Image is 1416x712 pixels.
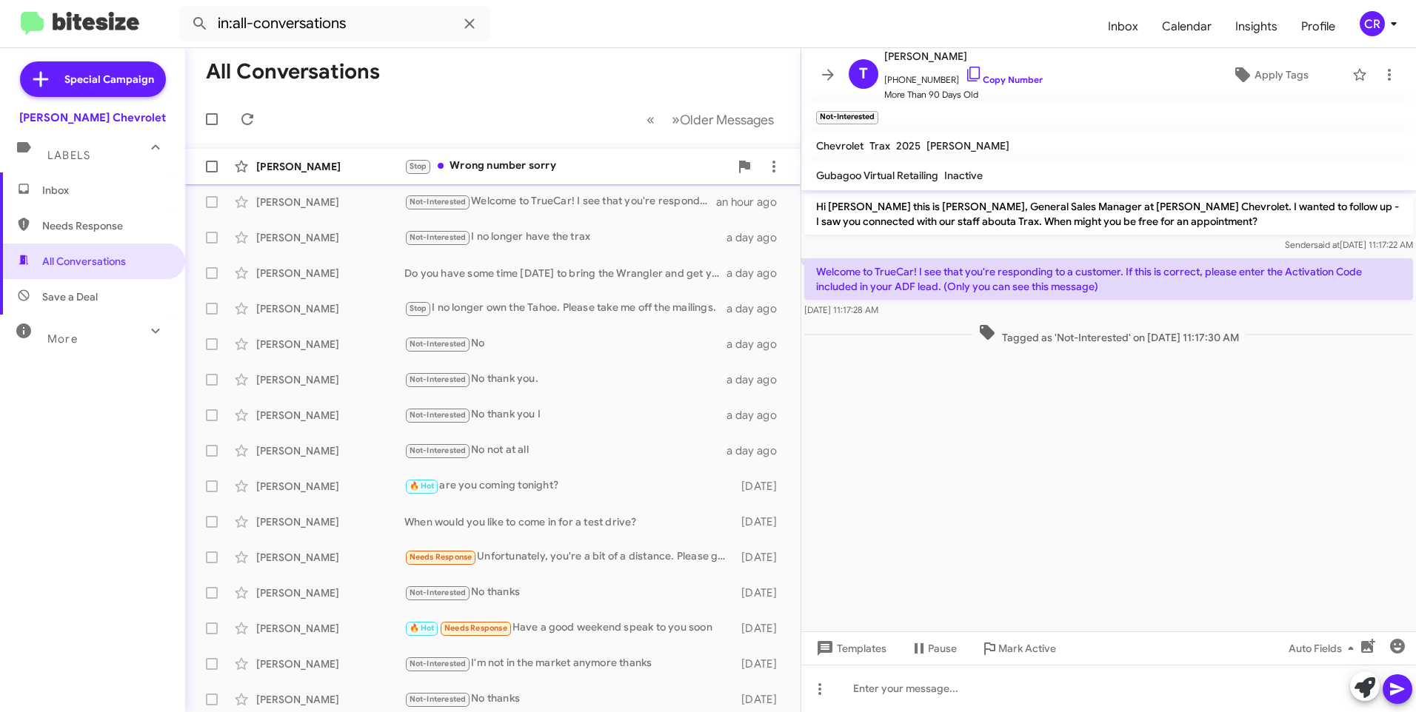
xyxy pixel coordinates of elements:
[404,691,735,708] div: No thanks
[256,479,404,494] div: [PERSON_NAME]
[928,635,957,662] span: Pause
[969,635,1068,662] button: Mark Active
[256,159,404,174] div: [PERSON_NAME]
[727,301,789,316] div: a day ago
[410,303,427,313] span: Stop
[816,139,864,152] span: Chevrolet
[1289,5,1347,48] a: Profile
[672,110,680,129] span: »
[410,410,467,420] span: Not-Interested
[1223,5,1289,48] a: Insights
[256,621,404,636] div: [PERSON_NAME]
[42,289,98,304] span: Save a Deal
[869,139,890,152] span: Trax
[1150,5,1223,48] a: Calendar
[256,692,404,707] div: [PERSON_NAME]
[735,514,789,529] div: [DATE]
[410,694,467,704] span: Not-Interested
[410,659,467,668] span: Not-Interested
[965,74,1043,85] a: Copy Number
[896,139,921,152] span: 2025
[813,635,886,662] span: Templates
[727,230,789,245] div: a day ago
[42,218,168,233] span: Needs Response
[410,232,467,242] span: Not-Interested
[1314,239,1340,250] span: said at
[1195,61,1345,88] button: Apply Tags
[64,72,154,87] span: Special Campaign
[20,61,166,97] a: Special Campaign
[884,65,1043,87] span: [PHONE_NUMBER]
[735,692,789,707] div: [DATE]
[680,112,774,128] span: Older Messages
[256,195,404,209] div: [PERSON_NAME]
[727,443,789,458] div: a day ago
[998,635,1056,662] span: Mark Active
[944,169,983,182] span: Inactive
[410,552,472,562] span: Needs Response
[816,111,878,124] small: Not-Interested
[404,158,729,175] div: Wrong number sorry
[735,585,789,600] div: [DATE]
[256,443,404,458] div: [PERSON_NAME]
[256,585,404,600] div: [PERSON_NAME]
[404,266,727,281] div: Do you have some time [DATE] to bring the Wrangler and get you a quick appraisal?
[972,323,1245,345] span: Tagged as 'Not-Interested' on [DATE] 11:17:30 AM
[206,60,380,84] h1: All Conversations
[404,229,727,246] div: I no longer have the trax
[404,300,727,317] div: I no longer own the Tahoe. Please take me off the mailings.
[256,230,404,245] div: [PERSON_NAME]
[926,139,1009,152] span: [PERSON_NAME]
[404,442,727,459] div: No not at all
[404,584,735,601] div: No thanks
[801,635,898,662] button: Templates
[1289,635,1360,662] span: Auto Fields
[410,197,467,206] span: Not-Interested
[410,481,435,491] span: 🔥 Hot
[816,169,938,182] span: Gubagoo Virtual Retailing
[735,656,789,671] div: [DATE]
[256,408,404,423] div: [PERSON_NAME]
[410,446,467,455] span: Not-Interested
[735,479,789,494] div: [DATE]
[256,337,404,352] div: [PERSON_NAME]
[47,149,90,162] span: Labels
[256,514,404,529] div: [PERSON_NAME]
[410,339,467,349] span: Not-Interested
[410,375,467,384] span: Not-Interested
[735,621,789,636] div: [DATE]
[179,6,490,41] input: Search
[42,254,126,269] span: All Conversations
[1096,5,1150,48] a: Inbox
[256,372,404,387] div: [PERSON_NAME]
[804,304,878,315] span: [DATE] 11:17:28 AM
[638,104,783,135] nav: Page navigation example
[410,623,435,633] span: 🔥 Hot
[256,550,404,565] div: [PERSON_NAME]
[410,161,427,171] span: Stop
[1277,635,1372,662] button: Auto Fields
[1285,239,1413,250] span: Sender [DATE] 11:17:22 AM
[256,656,404,671] div: [PERSON_NAME]
[647,110,655,129] span: «
[410,588,467,597] span: Not-Interested
[804,193,1413,235] p: Hi [PERSON_NAME] this is [PERSON_NAME], General Sales Manager at [PERSON_NAME] Chevrolet. I wante...
[404,371,727,388] div: No thank you.
[898,635,969,662] button: Pause
[735,550,789,565] div: [DATE]
[727,408,789,423] div: a day ago
[404,335,727,352] div: No
[444,623,507,633] span: Needs Response
[256,301,404,316] div: [PERSON_NAME]
[884,47,1043,65] span: [PERSON_NAME]
[404,619,735,637] div: Have a good weekend speak to you soon
[1347,11,1400,36] button: CR
[404,193,716,210] div: Welcome to TrueCar! I see that you're responding to a customer. If this is correct, please enter ...
[404,548,735,565] div: Unfortunately, you're a bit of a distance. Please give me more information on the car if possible...
[47,332,78,346] span: More
[663,104,783,135] button: Next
